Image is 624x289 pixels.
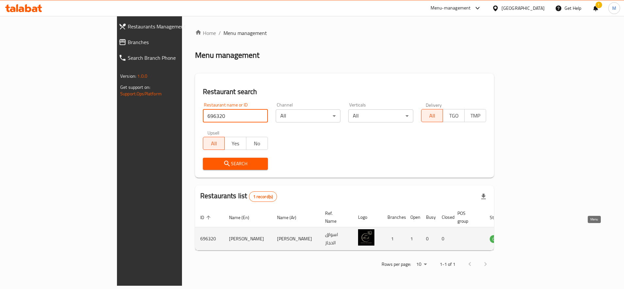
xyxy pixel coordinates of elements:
th: Logo [353,207,382,227]
span: 1 record(s) [249,194,277,200]
div: Total records count [249,191,277,202]
span: All [206,139,222,148]
button: TMP [464,109,486,122]
th: Branches [382,207,405,227]
nav: breadcrumb [195,29,494,37]
th: Busy [421,207,436,227]
span: Menu management [223,29,267,37]
h2: Restaurant search [203,87,486,97]
span: OPEN [490,235,506,243]
img: Ibn Rashed [358,229,374,246]
label: Delivery [426,103,442,107]
span: TGO [446,111,462,120]
a: Branches [113,34,221,50]
a: Search Branch Phone [113,50,221,66]
label: Upsell [207,130,220,135]
span: Version: [120,72,136,80]
span: TMP [467,111,484,120]
h2: Menu management [195,50,259,60]
div: All [348,109,413,122]
span: Restaurants Management [128,23,216,30]
span: All [424,111,440,120]
span: ID [200,214,213,221]
span: Search Branch Phone [128,54,216,62]
span: Get support on: [120,83,150,91]
td: [PERSON_NAME] [224,227,272,250]
div: Menu-management [431,4,471,12]
input: Search for restaurant name or ID.. [203,109,268,122]
button: TGO [443,109,465,122]
span: Name (Ar) [277,214,305,221]
span: M [612,5,616,12]
button: Yes [224,137,246,150]
div: All [276,109,341,122]
span: Status [490,214,511,221]
span: Search [208,160,263,168]
td: 0 [421,227,436,250]
span: Ref. Name [325,209,345,225]
a: Support.OpsPlatform [120,89,162,98]
div: OPEN [490,235,506,243]
th: Closed [436,207,452,227]
button: All [421,109,443,122]
td: 1 [382,227,405,250]
table: enhanced table [195,207,541,250]
td: اسواق الحجاز [320,227,353,250]
th: Open [405,207,421,227]
td: 0 [436,227,452,250]
button: No [246,137,268,150]
span: Branches [128,38,216,46]
a: Restaurants Management [113,19,221,34]
button: All [203,137,225,150]
td: 1 [405,227,421,250]
span: Yes [227,139,244,148]
span: POS group [457,209,477,225]
span: No [249,139,265,148]
div: Rows per page: [414,260,429,269]
p: 1-1 of 1 [440,260,455,268]
div: Export file [476,189,491,204]
button: Search [203,158,268,170]
span: Name (En) [229,214,258,221]
p: Rows per page: [382,260,411,268]
td: [PERSON_NAME] [272,227,320,250]
h2: Restaurants list [200,191,277,202]
div: [GEOGRAPHIC_DATA] [501,5,545,12]
span: 1.0.0 [137,72,147,80]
